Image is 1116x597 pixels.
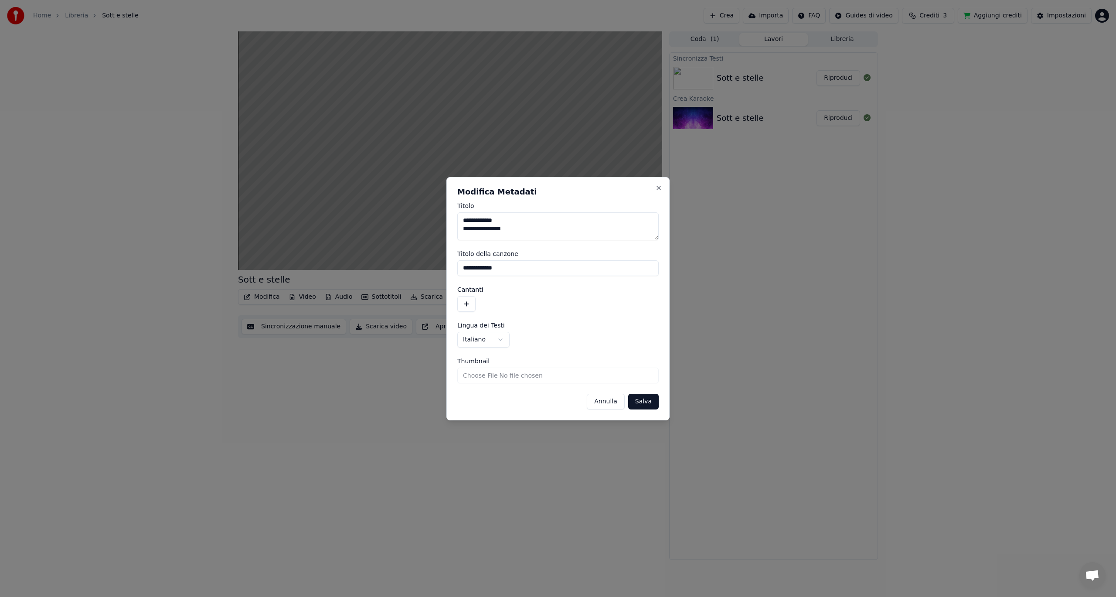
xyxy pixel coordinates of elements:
h2: Modifica Metadati [457,188,659,196]
button: Salva [628,394,659,409]
label: Titolo [457,203,659,209]
label: Cantanti [457,287,659,293]
button: Annulla [587,394,625,409]
label: Titolo della canzone [457,251,659,257]
span: Thumbnail [457,358,490,364]
span: Lingua dei Testi [457,322,505,328]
